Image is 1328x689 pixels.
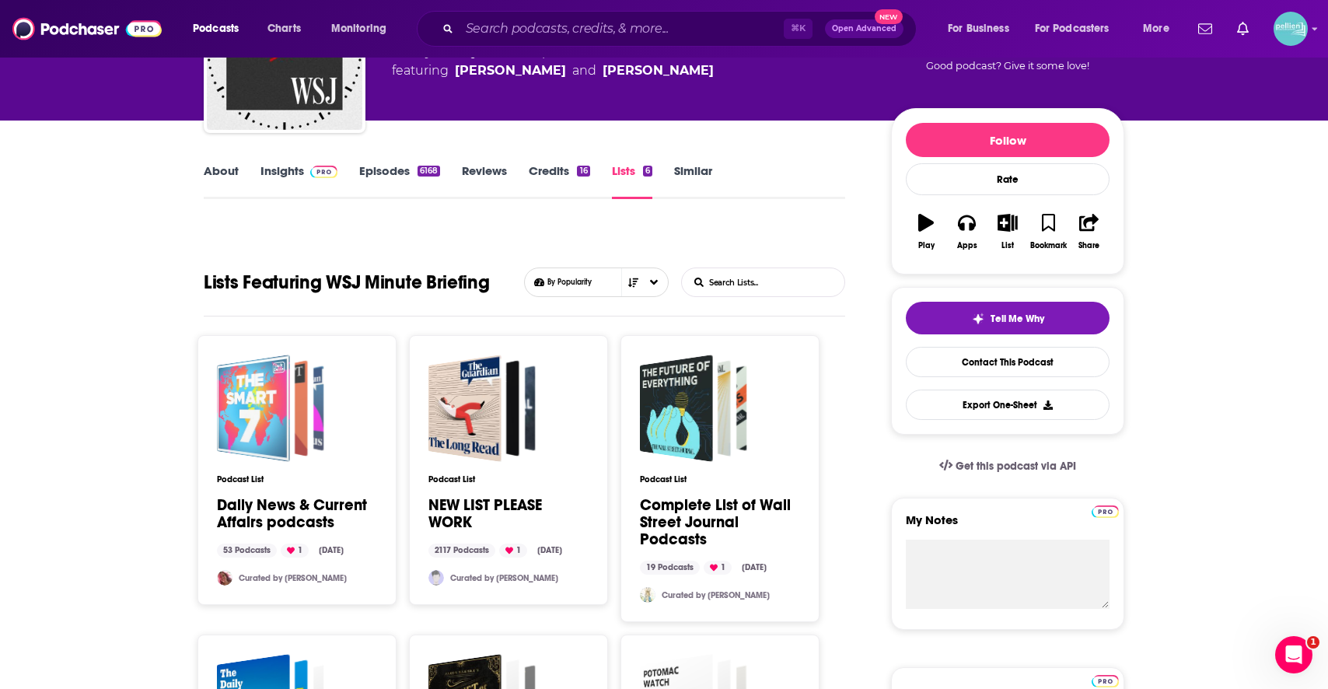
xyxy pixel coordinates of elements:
[1274,12,1308,46] button: Show profile menu
[662,590,770,600] a: Curated by [PERSON_NAME]
[320,16,407,41] button: open menu
[313,544,350,558] div: [DATE]
[217,544,277,558] div: 53 Podcasts
[267,18,301,40] span: Charts
[1143,18,1169,40] span: More
[1092,675,1119,687] img: Podchaser Pro
[918,241,935,250] div: Play
[193,18,239,40] span: Podcasts
[217,570,232,586] img: Soosiebee
[1192,16,1218,42] a: Show notifications dropdown
[524,268,669,297] button: Choose List sort
[1025,16,1132,41] button: open menu
[875,9,903,24] span: New
[1092,503,1119,518] a: Pro website
[12,14,162,44] img: Podchaser - Follow, Share and Rate Podcasts
[499,544,527,558] div: 1
[640,561,700,575] div: 19 Podcasts
[784,19,813,39] span: ⌘ K
[1069,204,1110,260] button: Share
[310,166,337,178] img: Podchaser Pro
[392,61,714,80] span: featuring
[972,313,984,325] img: tell me why sparkle
[906,302,1110,334] button: tell me why sparkleTell Me Why
[531,544,568,558] div: [DATE]
[956,460,1076,473] span: Get this podcast via API
[603,61,714,80] div: [PERSON_NAME]
[428,570,444,586] img: cduhigg
[906,390,1110,420] button: Export One-Sheet
[428,497,589,531] a: NEW LIST PLEASE WORK
[331,18,386,40] span: Monitoring
[428,544,495,558] div: 2117 Podcasts
[204,268,490,297] h1: Lists Featuring WSJ Minute Briefing
[1307,636,1319,649] span: 1
[957,241,977,250] div: Apps
[736,561,773,575] div: [DATE]
[529,163,589,199] a: Credits16
[392,43,714,80] div: A daily podcast
[428,355,536,462] a: NEW LIST PLEASE WORK
[1132,16,1189,41] button: open menu
[937,16,1029,41] button: open menu
[217,355,324,462] a: Daily News & Current Affairs podcasts
[462,163,507,199] a: Reviews
[674,163,712,199] a: Similar
[432,11,931,47] div: Search podcasts, credits, & more...
[1231,16,1255,42] a: Show notifications dropdown
[572,61,596,80] span: and
[906,123,1110,157] button: Follow
[1078,241,1099,250] div: Share
[359,163,440,199] a: Episodes6168
[640,355,747,462] a: Complete List of Wall Street Journal Podcasts
[182,16,259,41] button: open menu
[1275,636,1312,673] iframe: Intercom live chat
[1035,18,1110,40] span: For Podcasters
[1274,12,1308,46] img: User Profile
[640,587,655,603] img: peter_rabbit
[704,561,732,575] div: 1
[281,544,309,558] div: 1
[1030,241,1067,250] div: Bookmark
[1028,204,1068,260] button: Bookmark
[906,163,1110,195] div: Rate
[906,347,1110,377] a: Contact This Podcast
[450,573,558,583] a: Curated by [PERSON_NAME]
[946,204,987,260] button: Apps
[926,60,1089,72] span: Good podcast? Give it some love!
[643,166,652,177] div: 6
[906,204,946,260] button: Play
[455,61,566,80] div: [PERSON_NAME]
[640,474,800,484] h3: Podcast List
[906,512,1110,540] label: My Notes
[547,278,648,287] span: By Popularity
[204,163,239,199] a: About
[825,19,903,38] button: Open AdvancedNew
[640,497,800,548] a: Complete List of Wall Street Journal Podcasts
[577,166,589,177] div: 16
[1092,505,1119,518] img: Podchaser Pro
[612,163,652,199] a: Lists6
[217,474,377,484] h3: Podcast List
[991,313,1044,325] span: Tell Me Why
[1274,12,1308,46] span: Logged in as JessicaPellien
[987,204,1028,260] button: List
[927,447,1089,485] a: Get this podcast via API
[460,16,784,41] input: Search podcasts, credits, & more...
[260,163,337,199] a: InsightsPodchaser Pro
[418,166,440,177] div: 6168
[217,497,377,531] a: Daily News & Current Affairs podcasts
[428,474,589,484] h3: Podcast List
[239,573,347,583] a: Curated by [PERSON_NAME]
[257,16,310,41] a: Charts
[1001,241,1014,250] div: List
[832,25,896,33] span: Open Advanced
[1092,673,1119,687] a: Pro website
[948,18,1009,40] span: For Business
